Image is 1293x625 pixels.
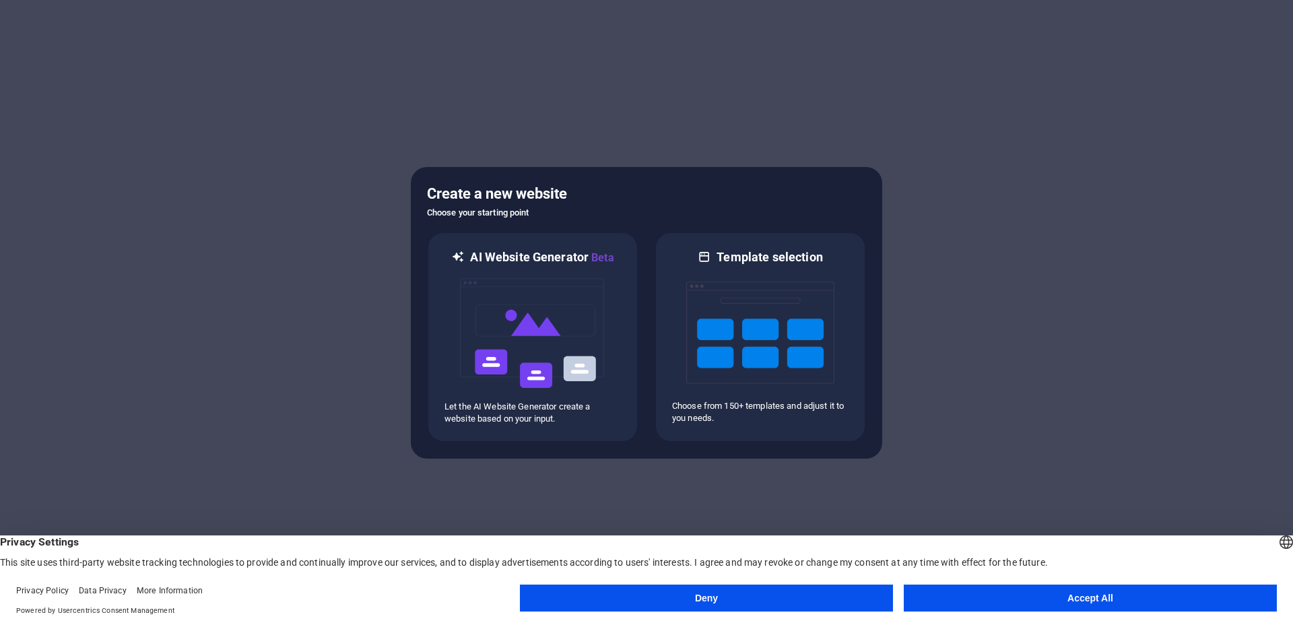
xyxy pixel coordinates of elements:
p: Choose from 150+ templates and adjust it to you needs. [672,400,849,424]
h6: AI Website Generator [470,249,614,266]
div: AI Website GeneratorBetaaiLet the AI Website Generator create a website based on your input. [427,232,638,442]
h6: Template selection [717,249,822,265]
span: Beta [589,251,614,264]
img: ai [459,266,607,401]
h6: Choose your starting point [427,205,866,221]
div: Template selectionChoose from 150+ templates and adjust it to you needs. [655,232,866,442]
p: Let the AI Website Generator create a website based on your input. [444,401,621,425]
h5: Create a new website [427,183,866,205]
